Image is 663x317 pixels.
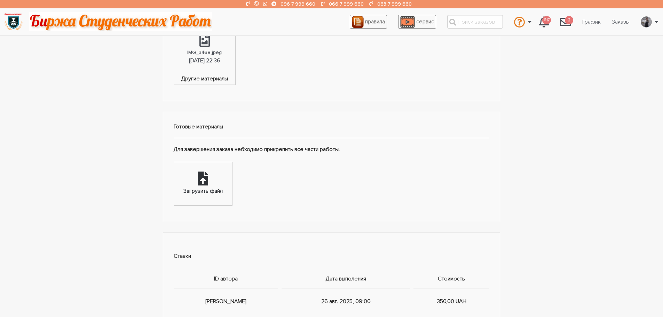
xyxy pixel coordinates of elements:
a: правила [350,15,387,29]
td: 26 авг. 2025, 09:00 [280,288,411,314]
img: agreement_icon-feca34a61ba7f3d1581b08bc946b2ec1ccb426f67415f344566775c155b7f62c.png [352,16,364,28]
img: play_icon-49f7f135c9dc9a03216cfdbccbe1e3994649169d890fb554cedf0eac35a01ba8.png [400,16,415,28]
span: сервис [416,18,434,25]
a: сервис [398,15,436,29]
th: Дата выполения [280,269,411,288]
a: 063 7 999 660 [377,1,412,7]
span: 2 [565,16,573,25]
a: 066 7 999 660 [329,1,364,7]
span: правила [365,18,385,25]
div: IMG_3468.jpeg [187,48,222,56]
td: 350,00 UAH [412,288,490,314]
span: Другие материалы [174,74,235,85]
a: 617 [534,13,554,31]
img: 20171208_160937.jpg [641,16,652,27]
a: Заказы [606,15,635,29]
p: Для завершения заказа небходимо прикрепить все части работы. [174,145,490,154]
img: motto-2ce64da2796df845c65ce8f9480b9c9d679903764b3ca6da4b6de107518df0fe.gif [29,12,212,31]
td: Ставки [174,243,490,269]
a: 096 7 999 660 [281,1,315,7]
div: Загрузить файл [183,187,223,196]
span: 617 [542,16,551,25]
a: 2 [554,13,577,31]
img: logo-135dea9cf721667cc4ddb0c1795e3ba8b7f362e3d0c04e2cc90b931989920324.png [4,12,23,31]
a: График [577,15,606,29]
th: Стоимость [412,269,490,288]
input: Поиск заказов [447,15,503,29]
div: [DATE] 22:36 [189,56,220,65]
th: ID автора [174,269,280,288]
a: IMG_3468.jpeg[DATE] 22:36 [174,24,235,75]
strong: Готовые материалы [174,123,223,130]
td: [PERSON_NAME] [174,288,280,314]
